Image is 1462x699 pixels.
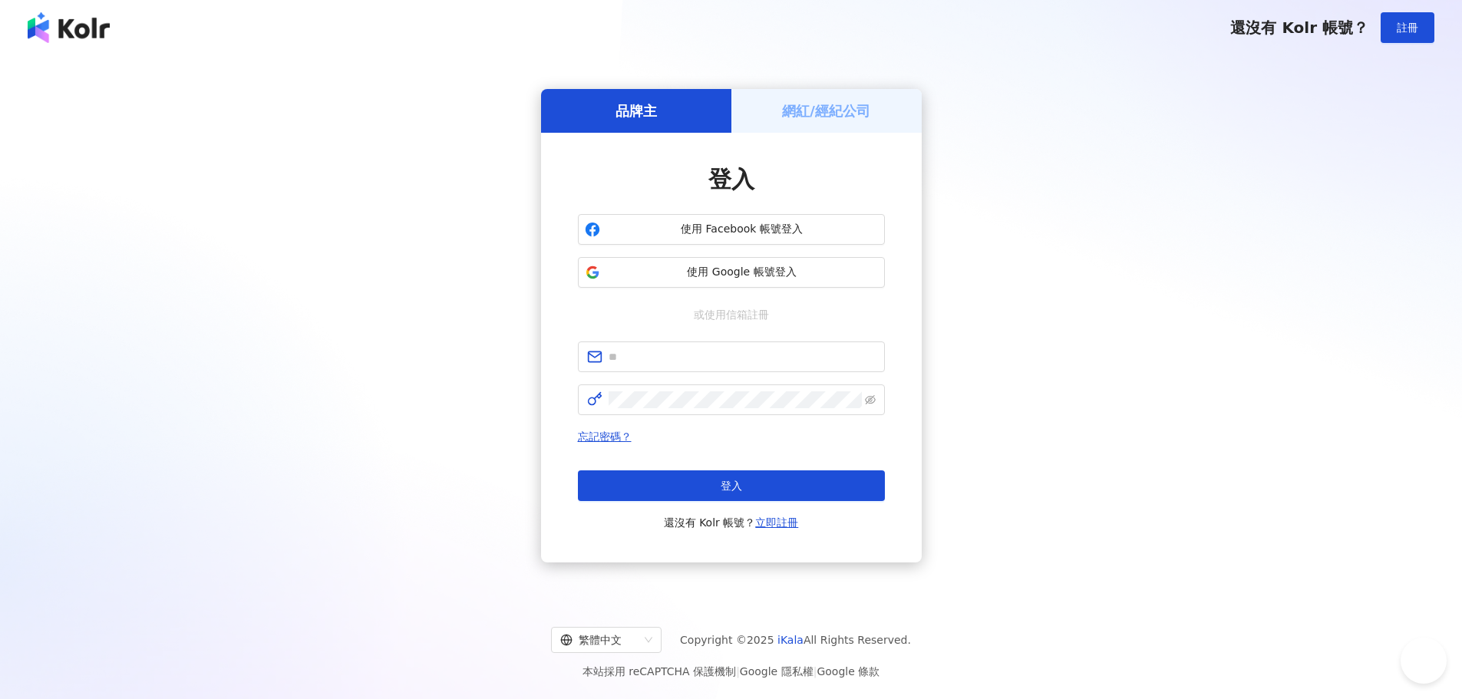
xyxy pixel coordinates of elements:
[1397,21,1418,34] span: 註冊
[560,628,639,652] div: 繁體中文
[817,665,880,678] a: Google 條款
[708,166,754,193] span: 登入
[814,665,817,678] span: |
[664,513,799,532] span: 還沒有 Kolr 帳號？
[1230,18,1368,37] span: 還沒有 Kolr 帳號？
[578,470,885,501] button: 登入
[606,265,878,280] span: 使用 Google 帳號登入
[680,631,911,649] span: Copyright © 2025 All Rights Reserved.
[865,394,876,405] span: eye-invisible
[578,430,632,443] a: 忘記密碼？
[578,257,885,288] button: 使用 Google 帳號登入
[582,662,880,681] span: 本站採用 reCAPTCHA 保護機制
[777,634,804,646] a: iKala
[1401,638,1447,684] iframe: Help Scout Beacon - Open
[615,101,657,120] h5: 品牌主
[721,480,742,492] span: 登入
[1381,12,1434,43] button: 註冊
[28,12,110,43] img: logo
[782,101,870,120] h5: 網紅/經紀公司
[736,665,740,678] span: |
[755,516,798,529] a: 立即註冊
[578,214,885,245] button: 使用 Facebook 帳號登入
[740,665,814,678] a: Google 隱私權
[683,306,780,323] span: 或使用信箱註冊
[606,222,878,237] span: 使用 Facebook 帳號登入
